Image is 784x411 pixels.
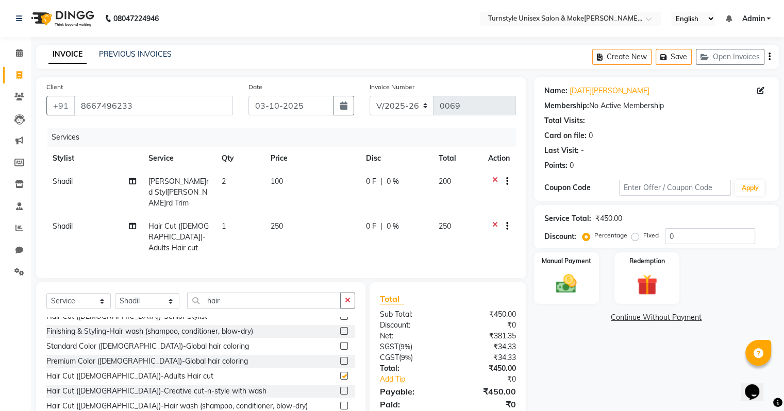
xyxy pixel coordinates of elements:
[448,363,524,374] div: ₹450.00
[113,4,159,33] b: 08047224946
[432,147,482,170] th: Total
[380,294,404,304] span: Total
[448,309,524,320] div: ₹450.00
[581,145,584,156] div: -
[544,85,568,96] div: Name:
[544,115,585,126] div: Total Visits:
[387,176,399,187] span: 0 %
[439,221,451,231] span: 250
[74,96,233,115] input: Search by Name/Mobile/Email/Code
[46,147,142,170] th: Stylist
[742,13,764,24] span: Admin
[360,147,432,170] th: Disc
[380,342,398,351] span: SGST
[629,256,665,266] label: Redemption
[439,177,451,186] span: 200
[271,177,283,186] span: 100
[544,145,579,156] div: Last Visit:
[46,311,207,322] div: Hair Cut ([DEMOGRAPHIC_DATA])-Senior Stylist
[148,177,209,208] span: [PERSON_NAME]rd Styl[PERSON_NAME]rd Trim
[372,385,448,398] div: Payable:
[595,213,622,224] div: ₹450.00
[448,331,524,341] div: ₹381.35
[448,341,524,352] div: ₹34.33
[589,130,593,141] div: 0
[53,221,73,231] span: Shadil
[544,130,587,141] div: Card on file:
[222,221,226,231] span: 1
[735,180,764,196] button: Apply
[372,352,448,363] div: ( )
[372,398,448,410] div: Paid:
[380,353,399,362] span: CGST
[544,182,619,193] div: Coupon Code
[448,385,524,398] div: ₹450.00
[570,160,574,171] div: 0
[482,147,516,170] th: Action
[544,231,576,242] div: Discount:
[46,341,249,352] div: Standard Color ([DEMOGRAPHIC_DATA])-Global hair coloring
[372,309,448,320] div: Sub Total:
[46,96,75,115] button: +91
[401,342,410,351] span: 9%
[544,213,591,224] div: Service Total:
[215,147,264,170] th: Qty
[643,231,659,240] label: Fixed
[619,180,731,196] input: Enter Offer / Coupon Code
[99,49,172,59] a: PREVIOUS INVOICES
[372,374,460,385] a: Add Tip
[264,147,360,170] th: Price
[741,370,774,401] iframe: chat widget
[370,82,414,92] label: Invoice Number
[570,85,649,96] a: [DATE][PERSON_NAME]
[46,356,248,367] div: Premium Color ([DEMOGRAPHIC_DATA])-Global hair coloring
[592,49,652,65] button: Create New
[142,147,215,170] th: Service
[372,363,448,374] div: Total:
[380,221,382,232] span: |
[48,45,87,64] a: INVOICE
[387,221,399,232] span: 0 %
[271,221,283,231] span: 250
[448,320,524,331] div: ₹0
[46,82,63,92] label: Client
[47,128,524,147] div: Services
[448,352,524,363] div: ₹34.33
[372,341,448,352] div: ( )
[544,100,589,111] div: Membership:
[46,371,213,382] div: Hair Cut ([DEMOGRAPHIC_DATA])-Adults Hair cut
[630,272,664,298] img: _gift.svg
[544,100,769,111] div: No Active Membership
[549,272,583,296] img: _cash.svg
[544,160,568,171] div: Points:
[372,320,448,331] div: Discount:
[542,256,591,266] label: Manual Payment
[53,177,73,186] span: Shadil
[366,221,376,232] span: 0 F
[222,177,226,186] span: 2
[448,398,524,410] div: ₹0
[401,353,411,362] span: 9%
[536,312,777,323] a: Continue Without Payment
[656,49,692,65] button: Save
[372,331,448,341] div: Net:
[46,326,253,337] div: Finishing & Styling-Hair wash (shampoo, conditioner, blow-dry)
[594,231,627,240] label: Percentage
[248,82,262,92] label: Date
[380,176,382,187] span: |
[148,221,209,252] span: Hair Cut ([DEMOGRAPHIC_DATA])-Adults Hair cut
[187,293,341,309] input: Search or Scan
[696,49,764,65] button: Open Invoices
[460,374,523,385] div: ₹0
[46,386,266,397] div: Hair Cut ([DEMOGRAPHIC_DATA])-Creative cut-n-style with wash
[366,176,376,187] span: 0 F
[26,4,97,33] img: logo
